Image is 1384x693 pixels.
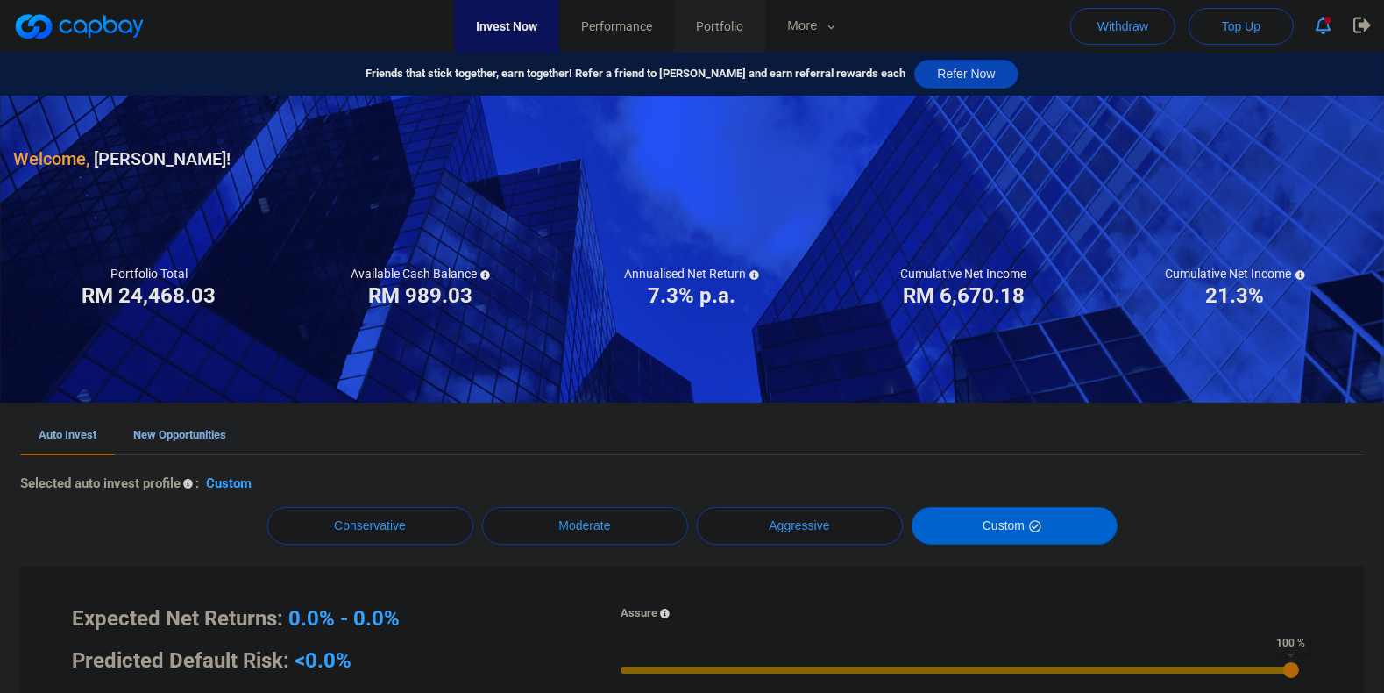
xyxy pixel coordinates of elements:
[20,473,181,494] p: Selected auto invest profile
[912,507,1118,545] button: Custom
[72,604,573,632] h3: Expected Net Returns:
[1206,282,1265,310] h3: 21.3%
[482,507,688,545] button: Moderate
[206,473,252,494] p: Custom
[696,17,743,36] span: Portfolio
[1166,266,1305,282] h5: Cumulative Net Income
[903,282,1025,310] h3: RM 6,670.18
[621,604,657,623] p: Assure
[900,266,1026,282] h5: Cumulative Net Income
[581,17,652,36] span: Performance
[1273,632,1309,654] span: 100 %
[351,266,490,282] h5: Available Cash Balance
[39,428,96,441] span: Auto Invest
[624,266,759,282] h5: Annualised Net Return
[82,282,216,310] h3: RM 24,468.03
[195,473,199,494] p: :
[133,428,226,441] span: New Opportunities
[1189,8,1294,45] button: Top Up
[368,282,472,310] h3: RM 989.03
[72,647,573,675] h3: Predicted Default Risk:
[914,60,1018,89] button: Refer Now
[1070,8,1175,45] button: Withdraw
[267,507,473,545] button: Conservative
[110,266,188,282] h5: Portfolio Total
[648,282,735,310] h3: 7.3% p.a.
[366,65,905,83] span: Friends that stick together, earn together! Refer a friend to [PERSON_NAME] and earn referral rew...
[288,606,400,631] span: 0.0% - 0.0%
[13,145,231,173] h3: [PERSON_NAME] !
[1222,18,1260,35] span: Top Up
[697,507,903,545] button: Aggressive
[295,648,351,673] span: <0.0%
[13,148,89,169] span: Welcome,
